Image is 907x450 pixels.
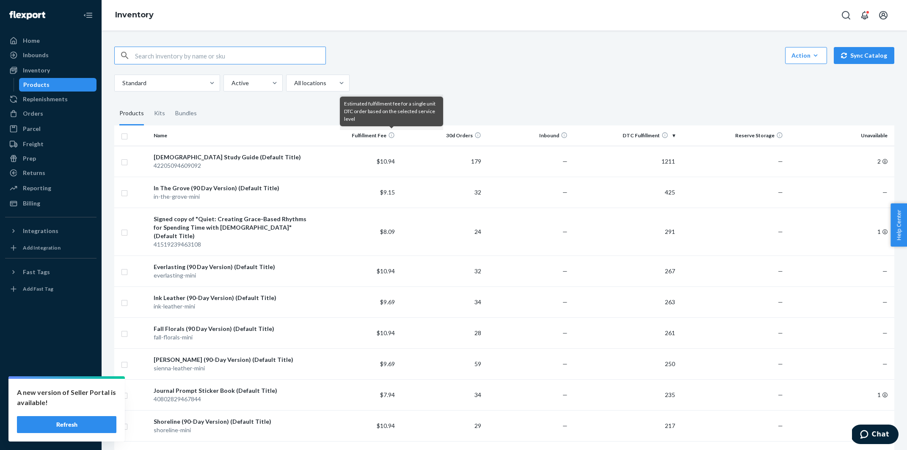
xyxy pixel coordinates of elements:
div: Replenishments [23,95,68,103]
div: Reporting [23,184,51,192]
span: $9.15 [380,189,395,196]
a: Billing [5,197,96,210]
button: Give Feedback [5,426,96,440]
span: $9.69 [380,298,395,306]
th: Reserve Storage [678,125,786,146]
button: Help Center [890,203,907,247]
div: Parcel [23,125,41,133]
span: $10.94 [377,267,395,275]
a: Reporting [5,181,96,195]
td: 1 [786,208,894,256]
td: 2 [786,146,894,177]
a: Settings [5,383,96,397]
a: Freight [5,137,96,151]
a: Add Fast Tag [5,282,96,296]
div: 41519239463108 [154,240,309,249]
span: — [778,391,783,398]
td: 267 [571,256,679,286]
img: Flexport logo [9,11,45,19]
div: Fall Florals (90 Day Version) (Default Title) [154,325,309,333]
button: Close Navigation [80,7,96,24]
a: Parcel [5,122,96,136]
td: 250 [571,348,679,379]
input: Search inventory by name or sku [135,47,325,64]
span: — [882,422,888,429]
button: Sync Catalog [834,47,894,64]
span: — [562,228,568,235]
td: 235 [571,379,679,410]
td: 59 [398,348,485,379]
td: 425 [571,177,679,208]
th: Fulfillment Fee [312,125,398,146]
a: Home [5,34,96,47]
span: — [882,360,888,367]
div: Products [119,102,144,125]
div: shoreline-mini [154,426,309,434]
span: $10.94 [377,422,395,429]
div: Add Fast Tag [23,285,53,292]
span: — [778,158,783,165]
th: Name [150,125,312,146]
div: Action [791,51,821,60]
div: Orders [23,109,43,118]
td: 34 [398,286,485,317]
span: — [778,360,783,367]
div: everlasting-mini [154,271,309,280]
span: $10.94 [377,329,395,336]
div: In The Grove (90 Day Version) (Default Title) [154,184,309,192]
ol: breadcrumbs [108,3,160,28]
span: — [562,298,568,306]
button: Talk to Support [5,397,96,411]
div: 42205094609092 [154,161,309,170]
td: 28 [398,317,485,348]
div: Estimated fulfillment fee for a single unit DTC order based on the selected service level [344,100,439,123]
button: Open account menu [875,7,892,24]
input: All locations [293,79,294,87]
div: Bundles [175,102,197,125]
div: [PERSON_NAME] (90-Day Version) (Default Title) [154,356,309,364]
button: Open Search Box [838,7,855,24]
td: 32 [398,256,485,286]
td: 29 [398,410,485,441]
span: — [562,329,568,336]
th: DTC Fulfillment [571,125,679,146]
span: $8.09 [380,228,395,235]
td: 24 [398,208,485,256]
a: Replenishments [5,92,96,106]
span: — [562,391,568,398]
div: Inventory [23,66,50,75]
button: Action [785,47,827,64]
span: — [778,422,783,429]
div: Shoreline (90-Day Version) (Default Title) [154,417,309,426]
div: Signed copy of "Quiet: Creating Grace-Based Rhythms for Spending Time with [DEMOGRAPHIC_DATA]" (D... [154,215,309,240]
div: Prep [23,154,36,163]
iframe: Opens a widget where you can chat to one of our agents [852,425,899,446]
td: 34 [398,379,485,410]
a: Inbounds [5,48,96,62]
td: 217 [571,410,679,441]
span: — [778,189,783,196]
span: — [882,189,888,196]
button: Integrations [5,224,96,238]
button: Refresh [17,416,116,433]
button: Fast Tags [5,265,96,279]
td: 261 [571,317,679,348]
span: $10.94 [377,158,395,165]
td: 1 [786,379,894,410]
span: — [562,360,568,367]
div: Everlasting (90 Day Version) (Default Title) [154,263,309,271]
div: ink-leather-mini [154,302,309,311]
div: sienna-leather-mini [154,364,309,372]
a: Returns [5,166,96,180]
span: — [882,329,888,336]
a: Add Integration [5,241,96,255]
a: Help Center [5,412,96,425]
th: Inbound [485,125,571,146]
a: Products [19,78,97,92]
span: $7.94 [380,391,395,398]
th: 30d Orders [398,125,485,146]
div: Inbounds [23,51,49,59]
div: Ink Leather (90-Day Version) (Default Title) [154,294,309,302]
